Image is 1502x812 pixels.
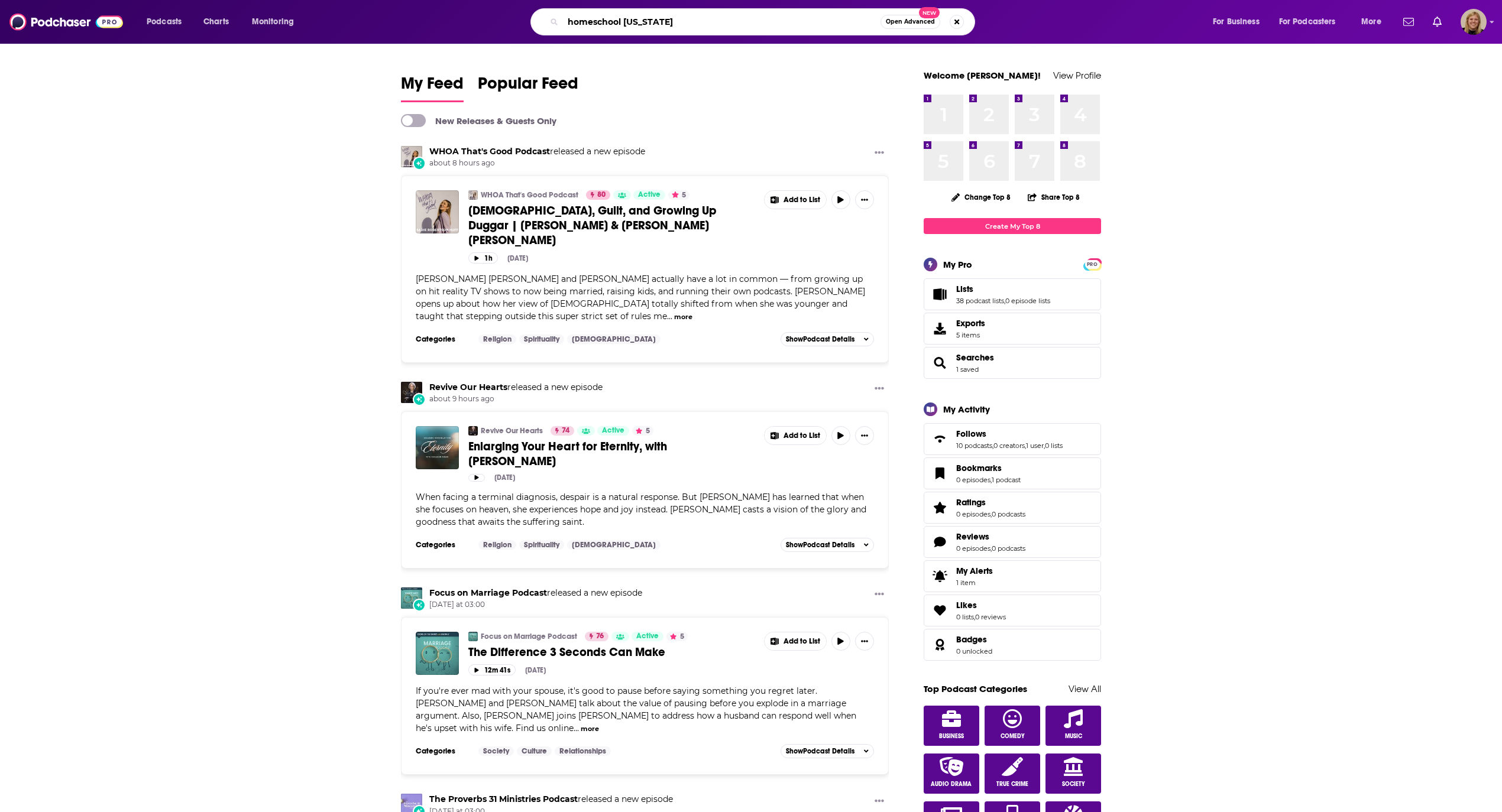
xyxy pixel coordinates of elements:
[956,566,993,576] span: My Alerts
[1428,12,1446,32] a: Show notifications dropdown
[992,441,993,450] span: ,
[956,531,989,542] span: Reviews
[924,492,1101,524] span: Ratings
[870,794,889,808] button: Show More Button
[602,425,624,437] span: Active
[924,706,979,746] a: Business
[786,335,854,343] span: Show Podcast Details
[765,632,826,650] button: Show More Button
[928,286,951,303] a: Lists
[870,146,889,161] button: Show More Button
[924,683,1027,694] a: Top Podcast Categories
[781,744,874,758] button: ShowPodcast Details
[928,320,951,337] span: Exports
[855,190,874,209] button: Show More Button
[956,613,974,621] a: 0 lists
[924,70,1041,81] a: Welcome [PERSON_NAME]!
[1062,781,1085,788] span: Society
[956,297,1004,305] a: 38 podcast lists
[542,8,986,35] div: Search podcasts, credits, & more...
[478,540,516,550] a: Religion
[468,439,756,469] a: Enlarging Your Heart for Eternity, with [PERSON_NAME]
[956,600,977,610] span: Likes
[956,579,993,587] span: 1 item
[924,218,1101,234] a: Create My Top 8
[1461,9,1487,35] span: Logged in as avansolkema
[429,394,603,404] span: about 9 hours ago
[993,441,1025,450] a: 0 creators
[581,724,599,734] button: more
[413,599,426,612] div: New Episode
[924,526,1101,558] span: Reviews
[1213,14,1260,30] span: For Business
[1085,259,1099,268] a: PRO
[478,73,578,102] a: Popular Feed
[416,632,459,675] img: The Difference 3 Seconds Can Make
[1461,9,1487,35] button: Show profile menu
[924,347,1101,379] span: Searches
[928,499,951,516] a: Ratings
[416,334,469,344] h3: Categories
[562,425,569,437] span: 74
[674,312,692,322] button: more
[1069,683,1101,694] a: View All
[667,311,672,321] span: ...
[974,613,975,621] span: ,
[1001,733,1025,740] span: Comedy
[597,426,629,436] a: Active
[956,510,990,518] a: 0 episodes
[429,794,673,805] h3: released a new episode
[1205,12,1274,31] button: open menu
[401,587,422,609] img: Focus on Marriage Podcast
[881,15,940,29] button: Open AdvancedNew
[416,540,469,550] h3: Categories
[781,538,874,552] button: ShowPodcast Details
[1026,441,1044,450] a: 1 user
[468,645,756,660] a: The Difference 3 Seconds Can Make
[870,382,889,397] button: Show More Button
[413,393,426,406] div: New Episode
[551,426,574,436] a: 74
[956,365,979,373] a: 1 saved
[401,146,422,167] a: WHOA That's Good Podcast
[468,632,478,641] img: Focus on Marriage Podcast
[481,426,543,436] a: Revive Our Hearts
[956,476,990,484] a: 0 episodes
[416,492,866,527] span: When facing a terminal diagnosis, despair is a natural response. But [PERSON_NAME] has learned th...
[975,613,1006,621] a: 0 reviews
[244,12,309,31] button: open menu
[481,190,578,200] a: WHOA That's Good Podcast
[985,706,1040,746] a: Comedy
[928,355,951,371] a: Searches
[196,12,236,31] a: Charts
[147,14,182,30] span: Podcasts
[632,632,663,641] a: Active
[429,587,547,598] a: Focus on Marriage Podcast
[956,318,985,329] span: Exports
[416,274,865,321] span: [PERSON_NAME] [PERSON_NAME] and [PERSON_NAME] actually have a lot in common — from growing up on ...
[956,352,994,363] span: Searches
[956,331,985,339] span: 5 items
[416,426,459,469] img: Enlarging Your Heart for Eternity, with Colleen Chao
[429,794,578,804] a: The Proverbs 31 Ministries Podcast
[586,190,610,200] a: 80
[668,190,690,200] button: 5
[943,259,972,270] div: My Pro
[992,476,1021,484] a: 1 podcast
[429,587,642,599] h3: released a new episode
[784,196,820,204] span: Add to List
[555,746,611,756] a: Relationships
[956,531,1025,542] a: Reviews
[632,426,653,436] button: 5
[956,634,987,645] span: Badges
[401,382,422,403] a: Revive Our Hearts
[468,426,478,436] img: Revive Our Hearts
[429,158,645,168] span: about 8 hours ago
[996,781,1028,788] span: True Crime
